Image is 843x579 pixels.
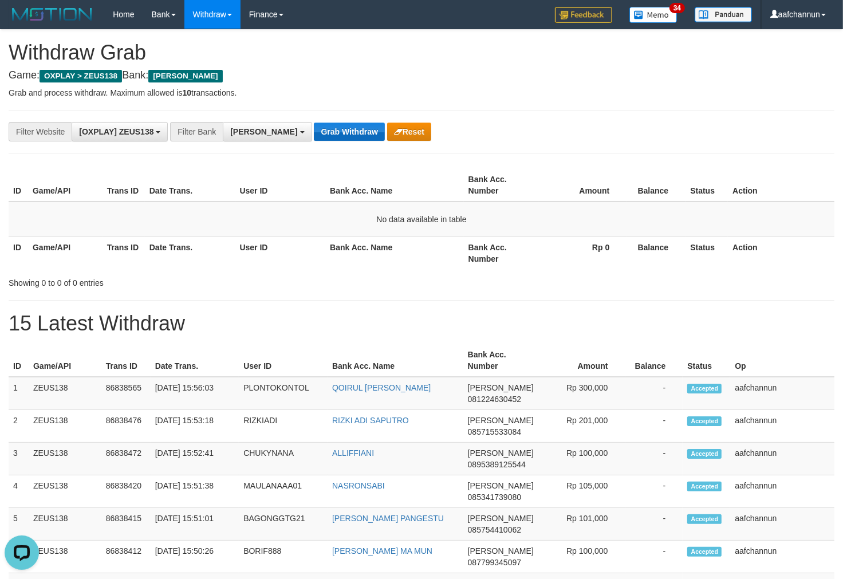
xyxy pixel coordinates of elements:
[730,475,834,508] td: aafchannun
[687,416,722,426] span: Accepted
[239,508,328,541] td: BAGONGGTG21
[170,122,223,141] div: Filter Bank
[148,70,222,82] span: [PERSON_NAME]
[29,475,101,508] td: ZEUS138
[5,5,39,39] button: Open LiveChat chat widget
[29,443,101,475] td: ZEUS138
[463,344,538,377] th: Bank Acc. Number
[235,237,326,269] th: User ID
[182,88,191,97] strong: 10
[332,448,374,458] a: ALLIFFIANI
[328,344,463,377] th: Bank Acc. Name
[730,443,834,475] td: aafchannun
[468,460,526,469] span: Copy 0895389125544 to clipboard
[728,169,834,202] th: Action
[325,169,463,202] th: Bank Acc. Name
[29,508,101,541] td: ZEUS138
[239,344,328,377] th: User ID
[687,514,722,524] span: Accepted
[101,541,151,573] td: 86838412
[730,377,834,410] td: aafchannun
[468,481,534,490] span: [PERSON_NAME]
[151,410,239,443] td: [DATE] 15:53:18
[9,202,834,237] td: No data available in table
[29,344,101,377] th: Game/API
[325,237,463,269] th: Bank Acc. Name
[9,87,834,99] p: Grab and process withdraw. Maximum allowed is transactions.
[683,344,730,377] th: Status
[332,481,385,490] a: NASRONSABI
[625,410,683,443] td: -
[468,383,534,392] span: [PERSON_NAME]
[687,547,722,557] span: Accepted
[625,344,683,377] th: Balance
[468,448,534,458] span: [PERSON_NAME]
[625,443,683,475] td: -
[101,508,151,541] td: 86838415
[103,237,145,269] th: Trans ID
[101,377,151,410] td: 86838565
[101,475,151,508] td: 86838420
[9,508,29,541] td: 5
[629,7,677,23] img: Button%20Memo.svg
[9,312,834,335] h1: 15 Latest Withdraw
[29,410,101,443] td: ZEUS138
[686,237,728,269] th: Status
[687,384,722,393] span: Accepted
[686,169,728,202] th: Status
[538,508,625,541] td: Rp 101,000
[730,508,834,541] td: aafchannun
[538,169,627,202] th: Amount
[332,416,409,425] a: RIZKI ADI SAPUTRO
[468,558,521,567] span: Copy 087799345097 to clipboard
[669,3,685,13] span: 34
[151,443,239,475] td: [DATE] 15:52:41
[145,237,235,269] th: Date Trans.
[151,377,239,410] td: [DATE] 15:56:03
[468,493,521,502] span: Copy 085341739080 to clipboard
[314,123,384,141] button: Grab Withdraw
[151,508,239,541] td: [DATE] 15:51:01
[468,416,534,425] span: [PERSON_NAME]
[468,395,521,404] span: Copy 081224630452 to clipboard
[695,7,752,22] img: panduan.png
[239,410,328,443] td: RIZKIADI
[538,377,625,410] td: Rp 300,000
[625,541,683,573] td: -
[9,410,29,443] td: 2
[9,6,96,23] img: MOTION_logo.png
[230,127,297,136] span: [PERSON_NAME]
[151,541,239,573] td: [DATE] 15:50:26
[9,169,28,202] th: ID
[468,525,521,534] span: Copy 085754410062 to clipboard
[627,237,686,269] th: Balance
[145,169,235,202] th: Date Trans.
[464,169,538,202] th: Bank Acc. Number
[239,377,328,410] td: PLONTOKONTOL
[29,377,101,410] td: ZEUS138
[79,127,153,136] span: [OXPLAY] ZEUS138
[332,383,431,392] a: QOIRUL [PERSON_NAME]
[625,508,683,541] td: -
[627,169,686,202] th: Balance
[538,443,625,475] td: Rp 100,000
[538,410,625,443] td: Rp 201,000
[40,70,122,82] span: OXPLAY > ZEUS138
[625,475,683,508] td: -
[730,541,834,573] td: aafchannun
[538,237,627,269] th: Rp 0
[468,514,534,523] span: [PERSON_NAME]
[464,237,538,269] th: Bank Acc. Number
[239,475,328,508] td: MAULANAAA01
[151,344,239,377] th: Date Trans.
[387,123,431,141] button: Reset
[9,344,29,377] th: ID
[28,237,103,269] th: Game/API
[9,41,834,64] h1: Withdraw Grab
[103,169,145,202] th: Trans ID
[538,541,625,573] td: Rp 100,000
[151,475,239,508] td: [DATE] 15:51:38
[625,377,683,410] td: -
[9,443,29,475] td: 3
[239,541,328,573] td: BORIF888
